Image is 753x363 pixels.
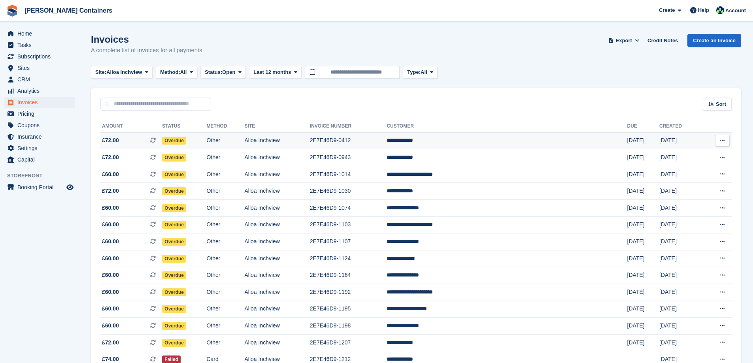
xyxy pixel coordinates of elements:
[206,250,244,267] td: Other
[310,200,387,217] td: 2E7E46D9-1074
[162,204,186,212] span: Overdue
[716,6,724,14] img: Audra Whitelaw
[659,149,701,166] td: [DATE]
[160,68,180,76] span: Method:
[244,284,310,301] td: Alloa Inchview
[310,132,387,149] td: 2E7E46D9-0412
[206,200,244,217] td: Other
[244,233,310,250] td: Alloa Inchview
[244,318,310,335] td: Alloa Inchview
[659,301,701,318] td: [DATE]
[162,137,186,145] span: Overdue
[310,301,387,318] td: 2E7E46D9-1195
[17,28,65,39] span: Home
[310,183,387,200] td: 2E7E46D9-1030
[162,339,186,347] span: Overdue
[100,120,162,133] th: Amount
[698,6,709,14] span: Help
[310,216,387,233] td: 2E7E46D9-1103
[17,120,65,131] span: Coupons
[310,318,387,335] td: 2E7E46D9-1198
[200,66,246,79] button: Status: Open
[244,267,310,284] td: Alloa Inchview
[162,288,186,296] span: Overdue
[205,68,222,76] span: Status:
[222,68,235,76] span: Open
[627,233,659,250] td: [DATE]
[4,120,75,131] a: menu
[17,131,65,142] span: Insurance
[106,68,142,76] span: Alloa Inchview
[4,182,75,193] a: menu
[310,166,387,183] td: 2E7E46D9-1014
[249,66,302,79] button: Last 12 months
[659,216,701,233] td: [DATE]
[4,97,75,108] a: menu
[102,136,119,145] span: £72.00
[102,187,119,195] span: £72.00
[17,51,65,62] span: Subscriptions
[659,6,675,14] span: Create
[4,62,75,73] a: menu
[206,301,244,318] td: Other
[206,166,244,183] td: Other
[102,220,119,229] span: £60.00
[180,68,187,76] span: All
[627,216,659,233] td: [DATE]
[421,68,427,76] span: All
[627,250,659,267] td: [DATE]
[244,183,310,200] td: Alloa Inchview
[659,233,701,250] td: [DATE]
[17,143,65,154] span: Settings
[253,68,291,76] span: Last 12 months
[17,97,65,108] span: Invoices
[4,131,75,142] a: menu
[407,68,421,76] span: Type:
[310,149,387,166] td: 2E7E46D9-0943
[310,267,387,284] td: 2E7E46D9-1164
[162,322,186,330] span: Overdue
[4,85,75,96] a: menu
[102,170,119,179] span: £60.00
[206,284,244,301] td: Other
[627,267,659,284] td: [DATE]
[102,305,119,313] span: £60.00
[627,301,659,318] td: [DATE]
[17,182,65,193] span: Booking Portal
[659,334,701,351] td: [DATE]
[206,318,244,335] td: Other
[206,267,244,284] td: Other
[627,166,659,183] td: [DATE]
[102,204,119,212] span: £60.00
[4,74,75,85] a: menu
[244,200,310,217] td: Alloa Inchview
[162,255,186,263] span: Overdue
[659,200,701,217] td: [DATE]
[65,182,75,192] a: Preview store
[162,120,206,133] th: Status
[4,143,75,154] a: menu
[659,318,701,335] td: [DATE]
[156,66,197,79] button: Method: All
[659,284,701,301] td: [DATE]
[244,132,310,149] td: Alloa Inchview
[6,5,18,17] img: stora-icon-8386f47178a22dfd0bd8f6a31ec36ba5ce8667c1dd55bd0f319d3a0aa187defe.svg
[102,237,119,246] span: £60.00
[102,322,119,330] span: £60.00
[244,149,310,166] td: Alloa Inchview
[162,221,186,229] span: Overdue
[102,254,119,263] span: £60.00
[659,132,701,149] td: [DATE]
[162,305,186,313] span: Overdue
[606,34,641,47] button: Export
[162,154,186,162] span: Overdue
[102,288,119,296] span: £60.00
[627,120,659,133] th: Due
[162,238,186,246] span: Overdue
[659,166,701,183] td: [DATE]
[4,108,75,119] a: menu
[310,120,387,133] th: Invoice Number
[244,120,310,133] th: Site
[627,334,659,351] td: [DATE]
[162,171,186,179] span: Overdue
